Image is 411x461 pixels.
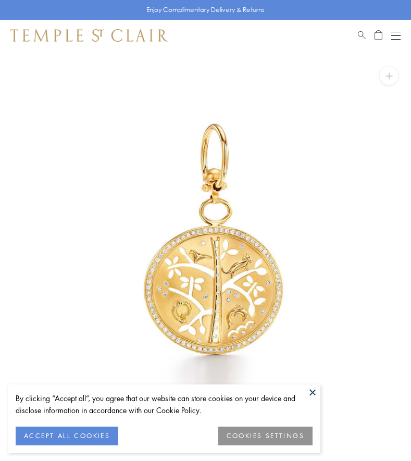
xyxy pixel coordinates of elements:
img: P31842-SMPVTREE [16,51,411,446]
p: Enjoy Complimentary Delivery & Returns [146,5,265,15]
button: COOKIES SETTINGS [218,427,313,445]
button: ACCEPT ALL COOKIES [16,427,118,445]
button: Open navigation [391,29,401,42]
iframe: Gorgias live chat messenger [359,412,401,451]
div: By clicking “Accept all”, you agree that our website can store cookies on your device and disclos... [16,392,313,416]
img: Temple St. Clair [10,29,168,42]
a: Open Shopping Bag [375,29,382,42]
a: Search [358,29,366,42]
